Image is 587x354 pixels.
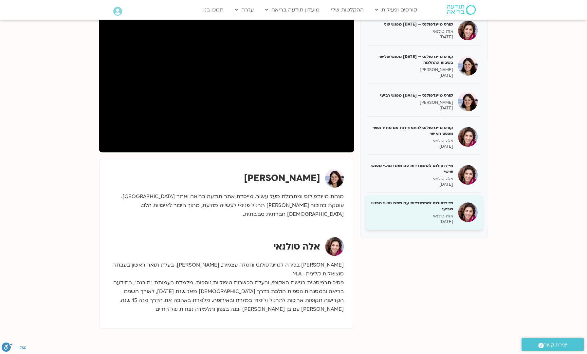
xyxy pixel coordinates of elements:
p: אלה טולנאי [371,138,453,144]
h5: קורס מיינדפולנס – [DATE] מפגש שני [371,21,453,27]
img: מיינדפולנס להתמודדות עם מתח נפשי מפגש שישי [458,165,478,185]
img: קורס מיינדפולנס להתמודדות עם מתח נפשי מפגש חמישי [458,127,478,147]
a: יצירת קשר [522,338,584,351]
span: יצירת קשר [544,341,567,349]
img: קורס מיינדפולנס – יוני 25 מפגש רביעי [458,92,478,111]
img: תודעה בריאה [447,5,476,15]
p: [PERSON_NAME] [371,100,453,105]
a: ההקלטות שלי [328,4,367,16]
a: עזרה [232,4,257,16]
h5: קורס מיינדפולנס להתמודדות עם מתח נפשי מפגש חמישי [371,125,453,137]
h5: מיינדפולנס להתמודדות עם מתח נפשי מפגש שישי [371,163,453,175]
p: [DATE] [371,105,453,111]
a: תמכו בנו [200,4,227,16]
img: קורס מיינדפולנס – יוני 25 מפגש שני [458,21,478,40]
img: אלה טולנאי [325,237,344,256]
img: קורס מיינדפולנס – יוני 25 מפגש שלישי בשבוע ההחלמה [458,56,478,76]
p: אלה טולנאי [371,214,453,219]
h5: מיינדפולנס להתמודדות עם מתח נפשי מפגש שביעי [371,200,453,212]
p: [PERSON_NAME] בכירה למיינדפולנס וחמלה עצמית, [PERSON_NAME]. בעלת תואר ראשון בעבודה סוציאלית קליני... [109,261,344,314]
p: אלה טולנאי [371,176,453,182]
p: [DATE] [371,219,453,225]
img: מיכל גורל [325,169,344,188]
p: מנחת מיינדפולנס ומתרגלת מעל עשור. מייסדת אתר תודעה בריאה ואתר [GEOGRAPHIC_DATA]. עוסקת בחיבור [PE... [109,192,344,219]
h5: קורס מיינדפולנס – [DATE] מפגש רביעי [371,92,453,98]
p: [DATE] [371,182,453,187]
h5: קורס מיינדפולנס – [DATE] מפגש שלישי בשבוע ההחלמה [371,54,453,65]
strong: אלה טולנאי [273,240,320,253]
p: אלה טולנאי [371,29,453,34]
a: קורסים ופעילות [372,4,420,16]
p: [DATE] [371,144,453,149]
a: מועדון תודעה בריאה [262,4,323,16]
p: [PERSON_NAME] [371,67,453,73]
img: מיינדפולנס להתמודדות עם מתח נפשי מפגש שביעי [458,202,478,222]
p: [DATE] [371,34,453,40]
p: [DATE] [371,73,453,78]
strong: [PERSON_NAME] [244,172,320,184]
